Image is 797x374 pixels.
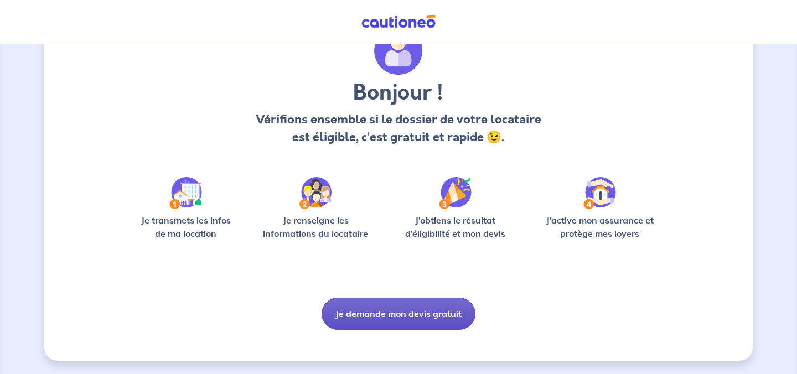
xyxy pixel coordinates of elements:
p: J’active mon assurance et protège mes loyers [535,214,664,240]
img: /static/90a569abe86eec82015bcaae536bd8e6/Step-1.svg [169,177,202,209]
img: archivate [374,27,423,75]
img: /static/c0a346edaed446bb123850d2d04ad552/Step-2.svg [299,177,332,209]
button: Je demande mon devis gratuit [322,298,475,330]
img: Cautioneo [357,15,440,29]
img: /static/bfff1cf634d835d9112899e6a3df1a5d/Step-4.svg [583,177,616,209]
h3: Bonjour ! [252,80,544,106]
p: Je renseigne les informations du locataire [256,214,375,240]
img: /static/f3e743aab9439237c3e2196e4328bba9/Step-3.svg [439,177,472,209]
p: Je transmets les infos de ma location [133,214,239,240]
p: J’obtiens le résultat d’éligibilité et mon devis [393,214,518,240]
p: Vérifions ensemble si le dossier de votre locataire est éligible, c’est gratuit et rapide 😉. [252,111,544,146]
